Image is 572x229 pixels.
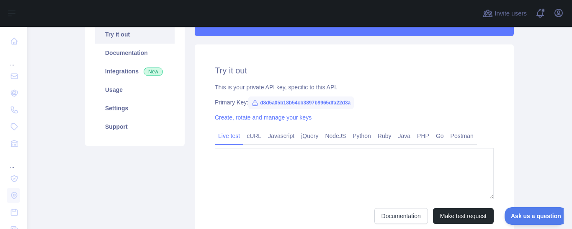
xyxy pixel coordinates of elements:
a: Integrations New [95,62,175,81]
iframe: Toggle Customer Support [505,207,564,225]
button: Invite users [481,7,528,20]
div: Primary Key: [215,98,494,107]
a: jQuery [298,129,322,143]
a: Java [395,129,414,143]
a: Create, rotate and manage your keys [215,114,312,121]
a: Try it out [95,25,175,44]
a: Live test [215,129,243,143]
a: Support [95,117,175,136]
a: PHP [414,129,433,143]
a: Javascript [265,129,298,143]
div: This is your private API key, specific to this API. [215,83,494,91]
a: Documentation [95,44,175,62]
button: Make test request [433,208,494,224]
a: Settings [95,99,175,117]
a: Postman [447,129,477,143]
div: ... [7,153,20,169]
a: Ruby [374,129,395,143]
div: ... [7,50,20,67]
a: Go [433,129,447,143]
span: Invite users [495,9,527,18]
a: Documentation [374,208,428,224]
a: Usage [95,81,175,99]
h2: Try it out [215,65,494,76]
span: New [144,68,163,76]
a: Python [349,129,374,143]
a: cURL [243,129,265,143]
span: d8d5a05b18b54cb3897b9965dfa22d3a [248,96,354,109]
a: NodeJS [322,129,349,143]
